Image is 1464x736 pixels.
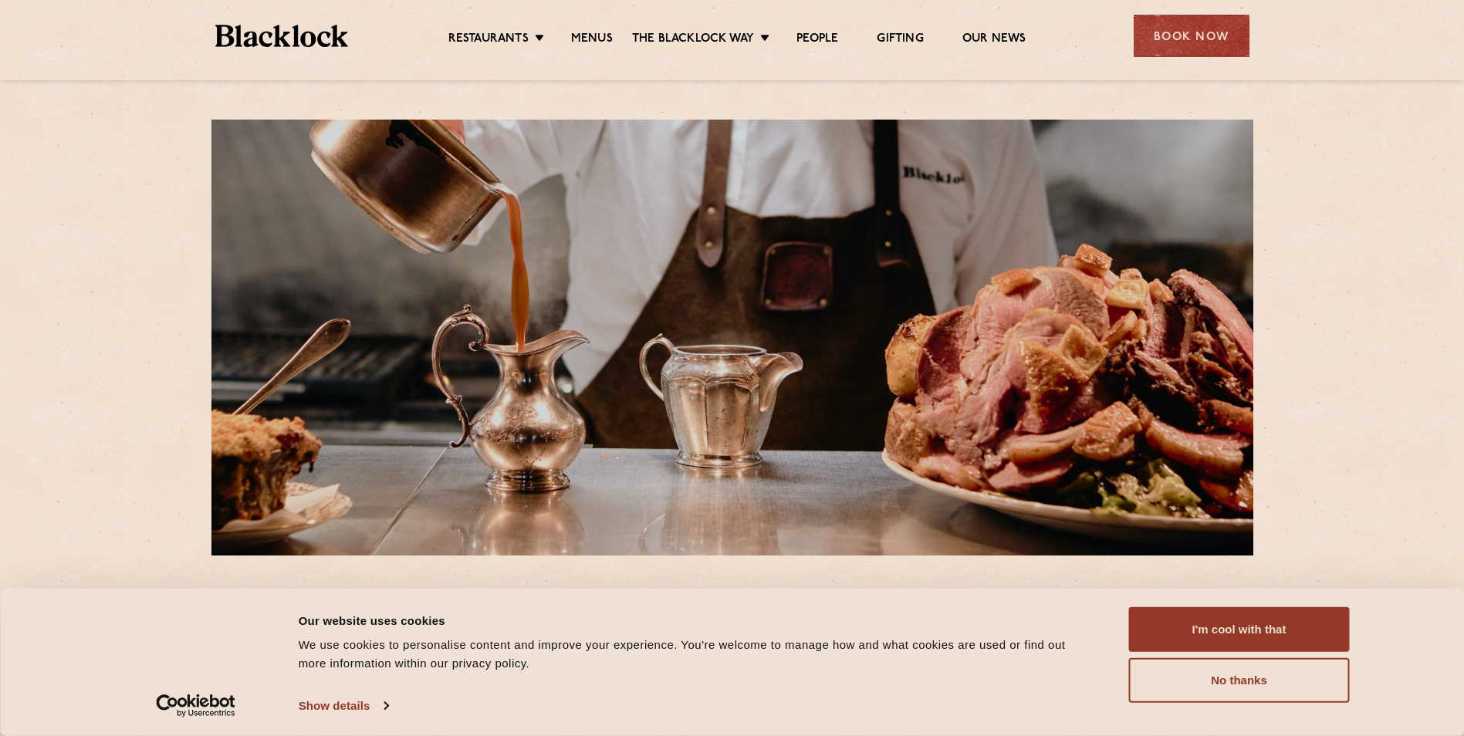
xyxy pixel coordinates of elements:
[128,694,263,717] a: Usercentrics Cookiebot - opens in a new window
[448,32,529,49] a: Restaurants
[215,25,349,47] img: BL_Textured_Logo-footer-cropped.svg
[632,32,754,49] a: The Blacklock Way
[1134,15,1249,57] div: Book Now
[571,32,613,49] a: Menus
[299,694,388,717] a: Show details
[796,32,838,49] a: People
[877,32,923,49] a: Gifting
[1129,607,1350,652] button: I'm cool with that
[962,32,1026,49] a: Our News
[1129,658,1350,703] button: No thanks
[299,636,1094,673] div: We use cookies to personalise content and improve your experience. You're welcome to manage how a...
[299,611,1094,630] div: Our website uses cookies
